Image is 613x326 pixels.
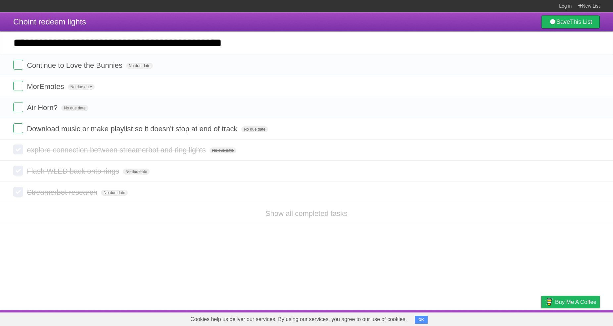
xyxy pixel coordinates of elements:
[13,187,23,197] label: Done
[27,61,124,69] span: Continue to Love the Bunnies
[27,167,121,175] span: Flash WLED back onto rings
[68,84,95,90] span: No due date
[570,19,592,25] b: This List
[61,105,88,111] span: No due date
[241,126,268,132] span: No due date
[27,125,239,133] span: Download music or make playlist so it doesn't stop at end of track
[13,166,23,176] label: Done
[13,81,23,91] label: Done
[555,296,596,308] span: Buy me a coffee
[27,82,66,91] span: MorEmotes
[13,123,23,133] label: Done
[544,296,553,307] img: Buy me a coffee
[510,312,525,324] a: Terms
[558,312,600,324] a: Suggest a feature
[541,296,600,308] a: Buy me a coffee
[541,15,600,28] a: SaveThis List
[184,313,413,326] span: Cookies help us deliver our services. By using our services, you agree to our use of cookies.
[415,316,428,324] button: OK
[265,209,348,218] a: Show all completed tasks
[13,17,86,26] span: Choint redeem lights
[13,144,23,154] label: Done
[453,312,467,324] a: About
[13,60,23,70] label: Done
[126,63,153,69] span: No due date
[210,147,236,153] span: No due date
[27,103,59,112] span: Air Horn?
[13,102,23,112] label: Done
[123,169,150,175] span: No due date
[533,312,550,324] a: Privacy
[475,312,502,324] a: Developers
[27,188,99,196] span: Streamerbot research
[101,190,128,196] span: No due date
[27,146,208,154] span: explore connection between streamerbot and ring lights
